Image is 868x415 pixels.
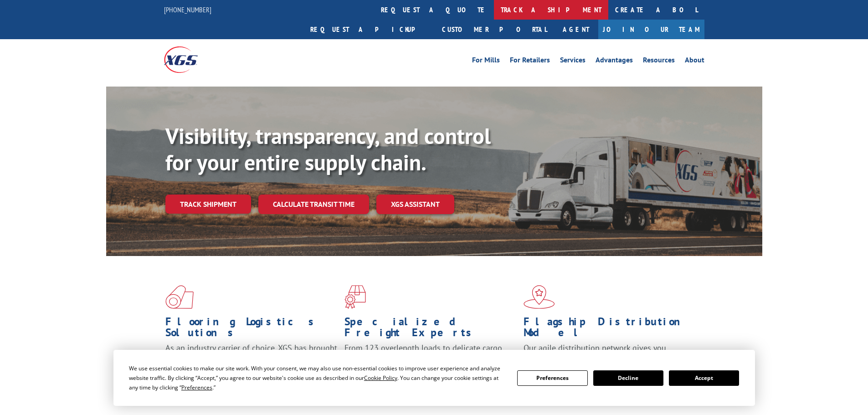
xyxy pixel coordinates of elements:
img: xgs-icon-total-supply-chain-intelligence-red [165,285,194,309]
a: For Mills [472,56,500,67]
span: As an industry carrier of choice, XGS has brought innovation and dedication to flooring logistics... [165,343,337,375]
a: [PHONE_NUMBER] [164,5,211,14]
span: Preferences [181,384,212,391]
img: xgs-icon-focused-on-flooring-red [344,285,366,309]
a: Services [560,56,586,67]
a: Request a pickup [303,20,435,39]
p: From 123 overlength loads to delicate cargo, our experienced staff knows the best way to move you... [344,343,517,383]
a: Calculate transit time [258,195,369,214]
a: Agent [554,20,598,39]
h1: Flagship Distribution Model [524,316,696,343]
b: Visibility, transparency, and control for your entire supply chain. [165,122,491,176]
div: Cookie Consent Prompt [113,350,755,406]
a: For Retailers [510,56,550,67]
span: Cookie Policy [364,374,397,382]
a: About [685,56,704,67]
a: Resources [643,56,675,67]
button: Preferences [517,370,587,386]
button: Decline [593,370,663,386]
a: Customer Portal [435,20,554,39]
button: Accept [669,370,739,386]
a: XGS ASSISTANT [376,195,454,214]
a: Track shipment [165,195,251,214]
a: Join Our Team [598,20,704,39]
img: xgs-icon-flagship-distribution-model-red [524,285,555,309]
a: Advantages [596,56,633,67]
h1: Flooring Logistics Solutions [165,316,338,343]
div: We use essential cookies to make our site work. With your consent, we may also use non-essential ... [129,364,506,392]
span: Our agile distribution network gives you nationwide inventory management on demand. [524,343,691,364]
h1: Specialized Freight Experts [344,316,517,343]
